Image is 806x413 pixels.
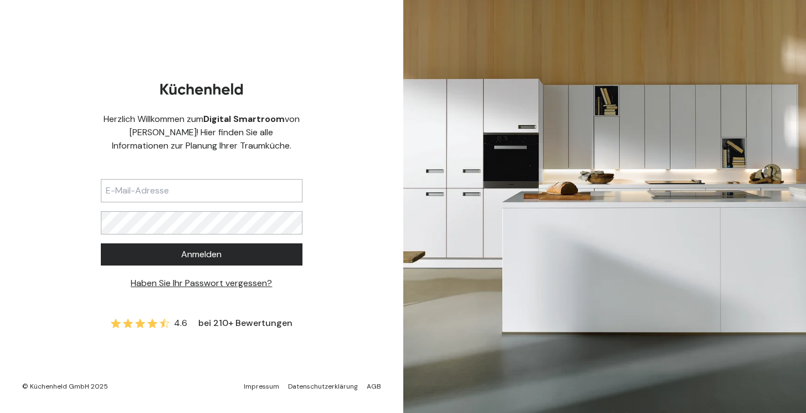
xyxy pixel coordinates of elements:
[174,317,187,330] span: 4.6
[160,83,243,95] img: Kuechenheld logo
[101,113,302,152] div: Herzlich Willkommen zum von [PERSON_NAME]! Hier finden Sie alle Informationen zur Planung Ihrer T...
[203,113,285,125] b: Digital Smartroom
[288,382,358,391] a: Datenschutzerklärung
[181,248,222,261] span: Anmelden
[101,243,302,266] button: Anmelden
[244,382,279,391] a: Impressum
[367,382,381,391] a: AGB
[131,277,272,289] a: Haben Sie Ihr Passwort vergessen?
[198,317,292,330] span: bei 210+ Bewertungen
[101,179,302,202] input: E-Mail-Adresse
[22,382,108,391] div: © Küchenheld GmbH 2025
